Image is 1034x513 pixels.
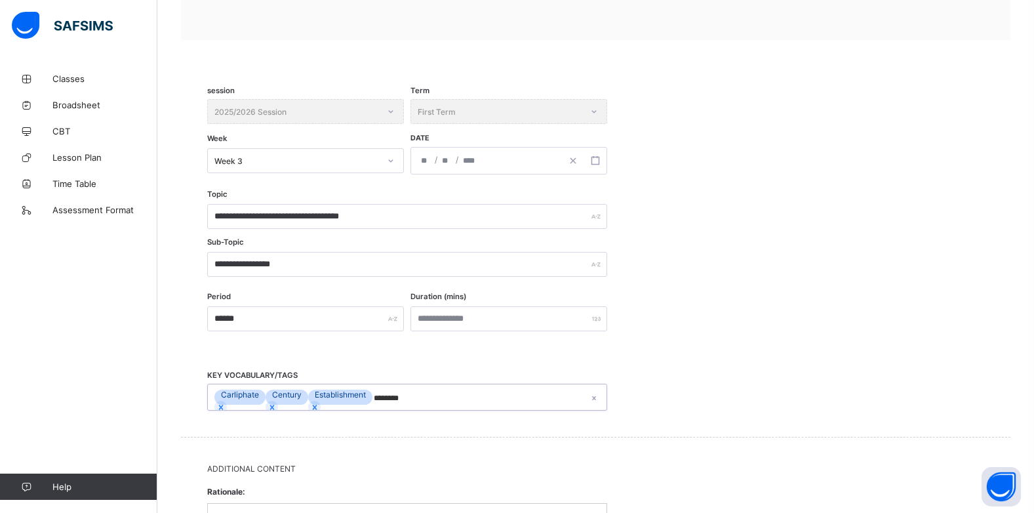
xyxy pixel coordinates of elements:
span: Lesson Plan [52,152,157,163]
span: Time Table [52,178,157,189]
span: Classes [52,73,157,84]
span: session [207,86,235,95]
span: Assessment Format [52,205,157,215]
span: Additional Content [207,464,984,474]
span: Week [207,134,227,143]
label: Duration (mins) [410,292,466,301]
span: KEY VOCABULARY/TAGS [207,371,298,380]
label: Topic [207,190,228,199]
div: Establishment [308,390,372,400]
div: Carliphate [214,390,266,400]
span: Broadsheet [52,100,157,110]
span: Help [52,482,157,492]
label: Sub-Topic [207,237,244,247]
span: / [454,154,460,165]
span: CBT [52,126,157,136]
img: safsims [12,12,113,39]
button: Open asap [982,467,1021,506]
div: Century [266,390,308,400]
span: Term [410,86,429,95]
label: Period [207,292,231,301]
span: Rationale: [207,480,607,503]
div: Week 3 [214,156,380,166]
span: / [433,154,439,165]
span: Date [410,134,429,142]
